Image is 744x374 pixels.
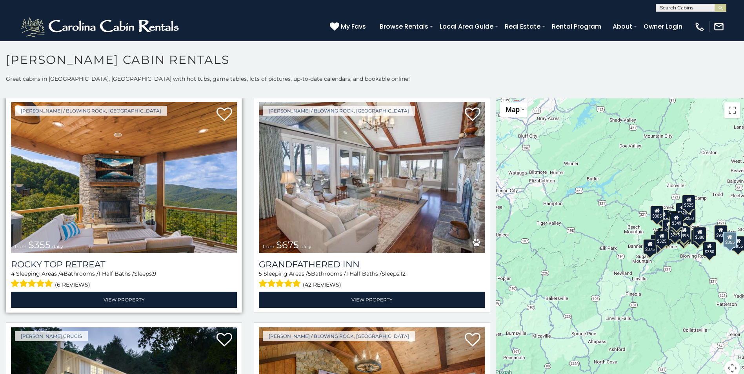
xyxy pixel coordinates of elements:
[643,239,657,254] div: $375
[341,22,366,31] span: My Favs
[670,213,683,228] div: $349
[676,203,689,218] div: $320
[263,106,415,116] a: [PERSON_NAME] / Blowing Rock, [GEOGRAPHIC_DATA]
[662,219,676,234] div: $410
[15,106,167,116] a: [PERSON_NAME] / Blowing Rock, [GEOGRAPHIC_DATA]
[640,20,686,33] a: Owner Login
[609,20,636,33] a: About
[98,270,134,277] span: 1 Half Baths /
[713,21,724,32] img: mail-regular-white.png
[668,211,681,226] div: $565
[655,231,668,246] div: $325
[263,331,415,341] a: [PERSON_NAME] / Blowing Rock, [GEOGRAPHIC_DATA]
[703,241,716,256] div: $350
[668,225,682,240] div: $225
[691,230,704,245] div: $695
[259,292,485,308] a: View Property
[501,20,544,33] a: Real Estate
[259,270,262,277] span: 5
[20,15,182,38] img: White-1-2.png
[303,280,341,290] span: (42 reviews)
[677,225,691,240] div: $395
[682,195,695,210] div: $525
[15,243,27,249] span: from
[682,208,696,223] div: $250
[11,270,237,290] div: Sleeping Areas / Bathrooms / Sleeps:
[308,270,311,277] span: 5
[693,227,706,242] div: $380
[276,239,299,251] span: $675
[11,270,15,277] span: 4
[55,280,90,290] span: (6 reviews)
[346,270,382,277] span: 1 Half Baths /
[11,102,237,253] img: Rocky Top Retreat
[11,292,237,308] a: View Property
[11,259,237,270] a: Rocky Top Retreat
[400,270,406,277] span: 12
[153,270,156,277] span: 9
[714,225,728,240] div: $930
[330,22,368,32] a: My Favs
[60,270,64,277] span: 4
[300,243,311,249] span: daily
[548,20,605,33] a: Rental Program
[259,270,485,290] div: Sleeping Areas / Bathrooms / Sleeps:
[436,20,497,33] a: Local Area Guide
[259,259,485,270] a: Grandfathered Inn
[216,107,232,123] a: Add to favorites
[259,102,485,253] a: Grandfathered Inn from $675 daily
[650,206,664,221] div: $305
[52,243,63,249] span: daily
[694,21,705,32] img: phone-regular-white.png
[263,243,275,249] span: from
[500,102,528,117] button: Change map style
[259,102,485,253] img: Grandfathered Inn
[465,332,480,349] a: Add to favorites
[465,107,480,123] a: Add to favorites
[15,331,88,341] a: [PERSON_NAME] Crucis
[723,232,737,247] div: $355
[506,105,520,114] span: Map
[28,239,51,251] span: $355
[724,102,740,118] button: Toggle fullscreen view
[216,332,232,349] a: Add to favorites
[376,20,432,33] a: Browse Rentals
[11,102,237,253] a: Rocky Top Retreat from $355 daily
